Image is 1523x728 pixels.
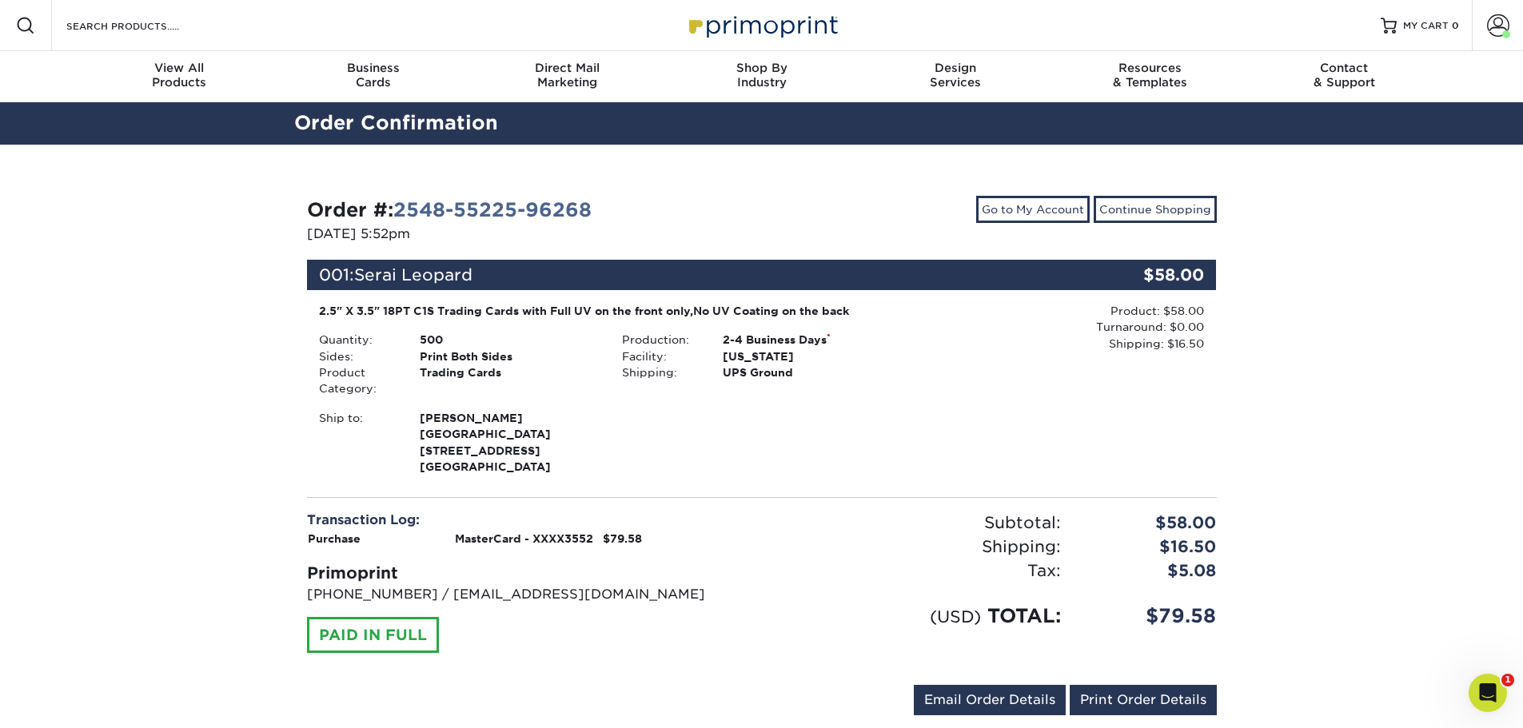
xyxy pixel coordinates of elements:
[420,410,598,426] span: [PERSON_NAME]
[859,61,1053,75] span: Design
[82,61,277,90] div: Products
[1094,196,1217,223] a: Continue Shopping
[470,61,664,90] div: Marketing
[762,559,1073,583] div: Tax:
[408,348,610,364] div: Print Both Sides
[930,607,981,627] small: (USD)
[664,61,859,90] div: Industry
[1065,260,1217,290] div: $58.00
[420,426,598,442] span: [GEOGRAPHIC_DATA]
[307,225,750,244] p: [DATE] 5:52pm
[1403,19,1449,33] span: MY CART
[1070,685,1217,715] a: Print Order Details
[470,51,664,102] a: Direct MailMarketing
[603,532,642,545] strong: $79.58
[455,532,593,545] strong: MasterCard - XXXX3552
[664,61,859,75] span: Shop By
[82,51,277,102] a: View AllProducts
[307,198,592,221] strong: Order #:
[307,617,439,654] div: PAID IN FULL
[65,16,221,35] input: SEARCH PRODUCTS.....
[610,348,711,364] div: Facility:
[762,535,1073,559] div: Shipping:
[1073,602,1229,631] div: $79.58
[1073,511,1229,535] div: $58.00
[307,511,750,530] div: Transaction Log:
[1073,535,1229,559] div: $16.50
[1452,20,1459,31] span: 0
[307,260,1065,290] div: 001:
[276,61,470,90] div: Cards
[307,410,408,475] div: Ship to:
[1247,51,1441,102] a: Contact& Support
[307,585,750,604] p: [PHONE_NUMBER] / [EMAIL_ADDRESS][DOMAIN_NAME]
[393,198,592,221] a: 2548-55225-96268
[1053,61,1247,90] div: & Templates
[859,51,1053,102] a: DesignServices
[470,61,664,75] span: Direct Mail
[987,604,1061,627] span: TOTAL:
[610,332,711,348] div: Production:
[976,196,1090,223] a: Go to My Account
[308,532,361,545] strong: Purchase
[1053,51,1247,102] a: Resources& Templates
[610,364,711,380] div: Shipping:
[711,332,913,348] div: 2-4 Business Days
[1053,61,1247,75] span: Resources
[319,303,902,319] div: 2.5" X 3.5" 18PT C1S Trading Cards with Full UV on the front only,No UV Coating on the back
[664,51,859,102] a: Shop ByIndustry
[420,443,598,459] span: [STREET_ADDRESS]
[82,61,277,75] span: View All
[1247,61,1441,90] div: & Support
[420,410,598,473] strong: [GEOGRAPHIC_DATA]
[276,61,470,75] span: Business
[307,561,750,585] div: Primoprint
[1469,674,1507,712] iframe: Intercom live chat
[307,348,408,364] div: Sides:
[1501,674,1514,686] span: 1
[762,511,1073,535] div: Subtotal:
[354,265,472,284] span: Serai Leopard
[859,61,1053,90] div: Services
[307,364,408,397] div: Product Category:
[1073,559,1229,583] div: $5.08
[1247,61,1441,75] span: Contact
[282,109,1242,138] h2: Order Confirmation
[711,348,913,364] div: [US_STATE]
[711,364,913,380] div: UPS Ground
[682,8,842,42] img: Primoprint
[408,332,610,348] div: 500
[408,364,610,397] div: Trading Cards
[307,332,408,348] div: Quantity:
[276,51,470,102] a: BusinessCards
[913,303,1204,352] div: Product: $58.00 Turnaround: $0.00 Shipping: $16.50
[914,685,1066,715] a: Email Order Details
